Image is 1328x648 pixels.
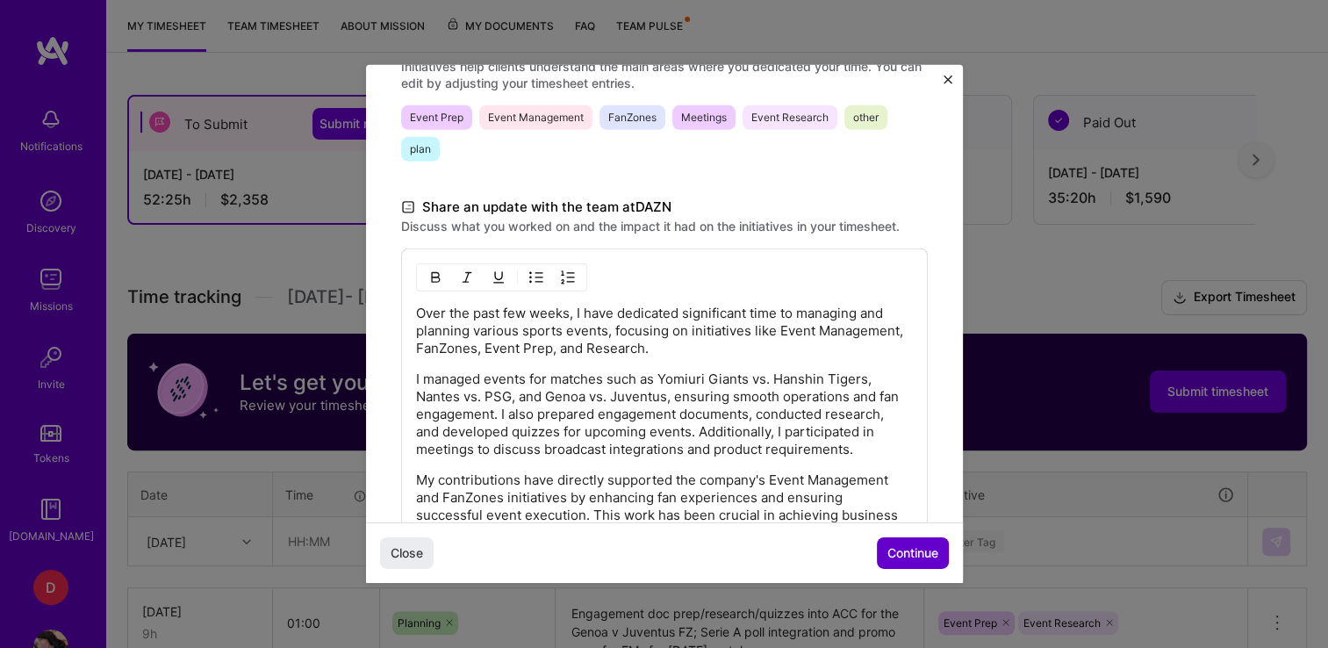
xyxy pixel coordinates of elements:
[479,105,592,130] span: Event Management
[460,270,474,284] img: Italic
[844,105,887,130] span: other
[391,544,423,562] span: Close
[416,472,913,542] p: My contributions have directly supported the company's Event Management and FanZones initiatives ...
[599,105,665,130] span: FanZones
[492,270,506,284] img: Underline
[401,218,928,234] label: Discuss what you worked on and the impact it had on the initiatives in your timesheet.
[944,76,952,94] button: Close
[529,270,543,284] img: UL
[401,198,415,218] i: icon DocumentBlack
[672,105,736,130] span: Meetings
[743,105,837,130] span: Event Research
[887,544,938,562] span: Continue
[380,537,434,569] button: Close
[561,270,575,284] img: OL
[401,197,928,218] label: Share an update with the team at DAZN
[416,371,913,458] p: I managed events for matches such as Yomiuri Giants vs. Hanshin Tigers, Nantes vs. PSG, and Genoa...
[416,305,913,357] p: Over the past few weeks, I have dedicated significant time to managing and planning various sport...
[401,105,472,130] span: Event Prep
[428,270,442,284] img: Bold
[877,537,949,569] button: Continue
[401,58,928,91] label: Initiatives help clients understand the main areas where you dedicated your time. You can edit by...
[401,137,440,162] span: plan
[517,267,518,288] img: Divider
